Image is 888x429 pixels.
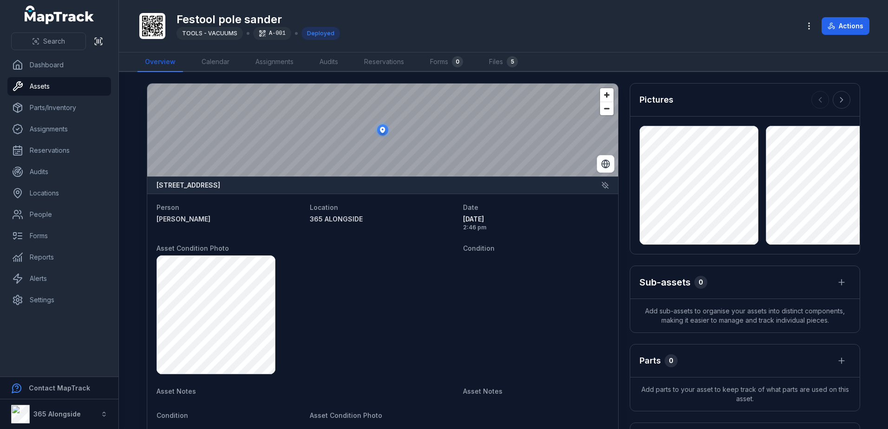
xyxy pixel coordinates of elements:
[463,224,609,231] span: 2:46 pm
[7,77,111,96] a: Assets
[310,214,456,224] a: 365 ALONGSIDE
[310,411,382,419] span: Asset Condition Photo
[194,52,237,72] a: Calendar
[7,184,111,202] a: Locations
[7,120,111,138] a: Assignments
[463,214,609,224] span: [DATE]
[29,384,90,392] strong: Contact MapTrack
[640,276,691,289] h2: Sub-assets
[157,411,188,419] span: Condition
[640,354,661,367] h3: Parts
[640,93,673,106] h3: Pictures
[630,299,860,332] span: Add sub-assets to organise your assets into distinct components, making it easier to manage and t...
[43,37,65,46] span: Search
[33,410,81,418] strong: 365 Alongside
[157,244,229,252] span: Asset Condition Photo
[7,269,111,288] a: Alerts
[7,141,111,160] a: Reservations
[463,387,503,395] span: Asset Notes
[482,52,525,72] a: Files5
[423,52,470,72] a: Forms0
[157,214,302,224] a: [PERSON_NAME]
[310,215,363,223] span: 365 ALONGSIDE
[7,248,111,266] a: Reports
[176,12,340,27] h1: Festool pole sander
[7,227,111,245] a: Forms
[310,203,338,211] span: Location
[25,6,94,24] a: MapTrack
[157,181,220,190] strong: [STREET_ADDRESS]
[597,155,614,173] button: Switch to Satellite View
[600,102,614,115] button: Zoom out
[137,52,183,72] a: Overview
[822,17,869,35] button: Actions
[157,387,196,395] span: Asset Notes
[11,32,86,50] button: Search
[248,52,301,72] a: Assignments
[7,98,111,117] a: Parts/Inventory
[463,203,478,211] span: Date
[157,203,179,211] span: Person
[7,205,111,224] a: People
[452,56,463,67] div: 0
[630,377,860,411] span: Add parts to your asset to keep track of what parts are used on this asset.
[301,27,340,40] div: Deployed
[147,84,618,176] canvas: Map
[253,27,291,40] div: A-001
[7,56,111,74] a: Dashboard
[182,30,237,37] span: TOOLS - VACUUMS
[312,52,346,72] a: Audits
[665,354,678,367] div: 0
[694,276,707,289] div: 0
[7,291,111,309] a: Settings
[600,88,614,102] button: Zoom in
[357,52,411,72] a: Reservations
[7,162,111,181] a: Audits
[463,244,495,252] span: Condition
[463,214,609,231] time: 26/09/2025, 2:46:30 pm
[507,56,518,67] div: 5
